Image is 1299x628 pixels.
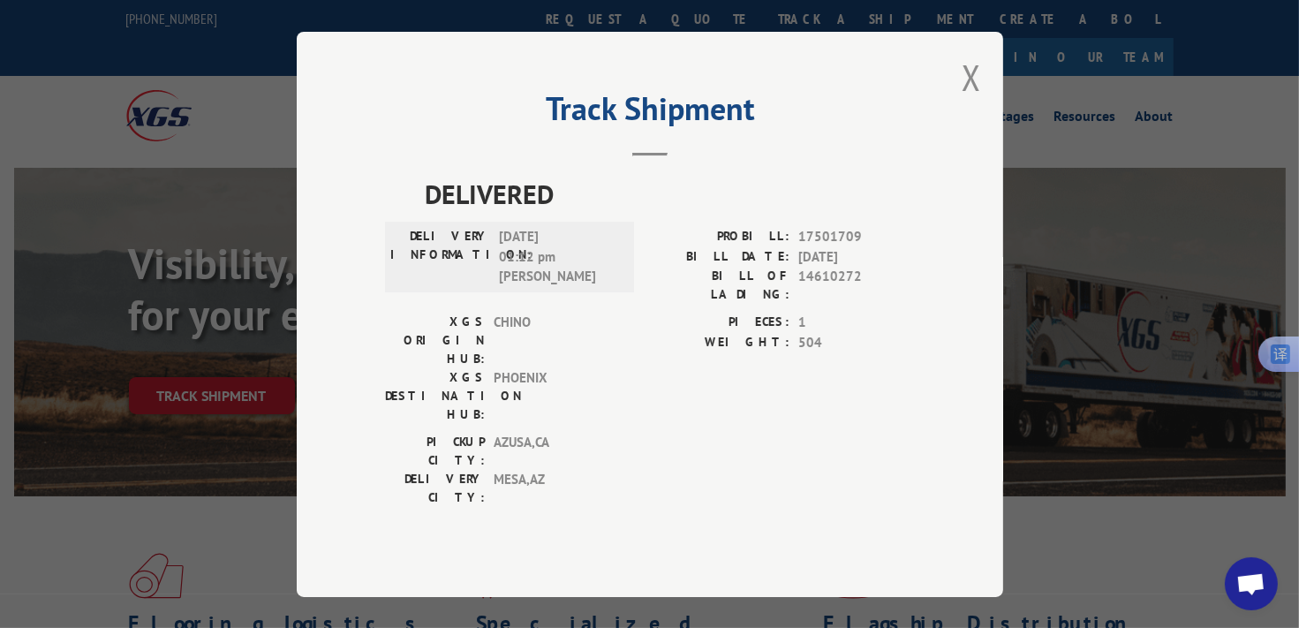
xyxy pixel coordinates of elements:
[494,313,613,368] span: CHINO
[650,227,789,247] label: PROBILL:
[650,313,789,333] label: PIECES:
[798,227,915,247] span: 17501709
[1225,557,1278,610] div: Open chat
[494,470,613,507] span: MESA , AZ
[390,227,490,287] label: DELIVERY INFORMATION:
[499,227,618,287] span: [DATE] 01:12 pm [PERSON_NAME]
[650,246,789,267] label: BILL DATE:
[385,470,485,507] label: DELIVERY CITY:
[798,332,915,352] span: 504
[962,54,981,101] button: Close modal
[494,368,613,424] span: PHOENIX
[494,433,613,470] span: AZUSA , CA
[798,267,915,304] span: 14610272
[650,332,789,352] label: WEIGHT:
[385,368,485,424] label: XGS DESTINATION HUB:
[425,174,915,214] span: DELIVERED
[385,313,485,368] label: XGS ORIGIN HUB:
[385,433,485,470] label: PICKUP CITY:
[385,96,915,130] h2: Track Shipment
[798,313,915,333] span: 1
[798,246,915,267] span: [DATE]
[650,267,789,304] label: BILL OF LADING:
